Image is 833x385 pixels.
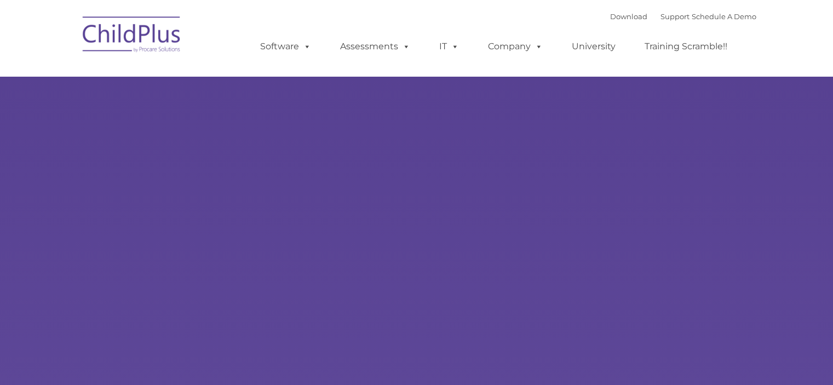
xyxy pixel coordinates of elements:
[329,36,421,58] a: Assessments
[610,12,647,21] a: Download
[77,9,187,64] img: ChildPlus by Procare Solutions
[692,12,756,21] a: Schedule A Demo
[610,12,756,21] font: |
[660,12,690,21] a: Support
[634,36,738,58] a: Training Scramble!!
[428,36,470,58] a: IT
[477,36,554,58] a: Company
[249,36,322,58] a: Software
[561,36,627,58] a: University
